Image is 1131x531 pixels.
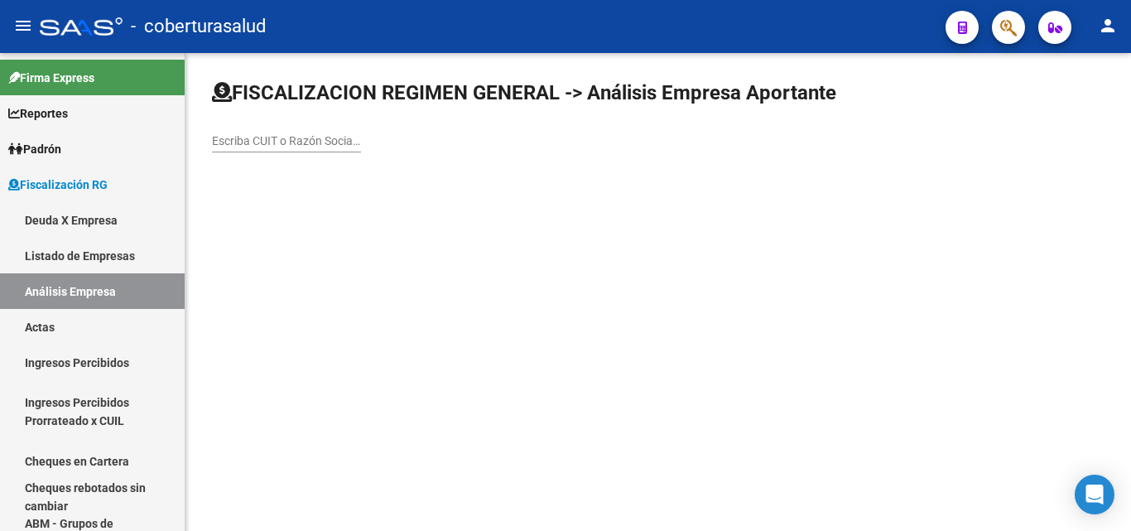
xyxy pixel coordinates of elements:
span: Firma Express [8,69,94,87]
span: Reportes [8,104,68,123]
div: Open Intercom Messenger [1075,475,1114,514]
span: - coberturasalud [131,8,266,45]
mat-icon: menu [13,16,33,36]
span: Padrón [8,140,61,158]
span: Fiscalización RG [8,176,108,194]
h1: FISCALIZACION REGIMEN GENERAL -> Análisis Empresa Aportante [212,80,836,106]
mat-icon: person [1098,16,1118,36]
